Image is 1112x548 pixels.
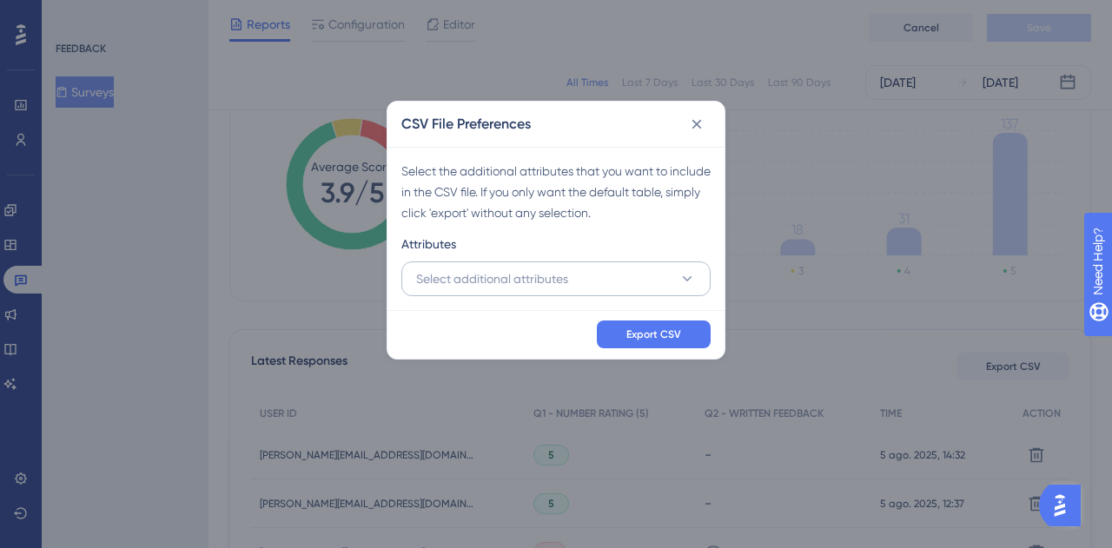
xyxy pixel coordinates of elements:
[401,234,456,254] span: Attributes
[41,4,109,25] span: Need Help?
[401,161,711,223] div: Select the additional attributes that you want to include in the CSV file. If you only want the d...
[401,114,531,135] h2: CSV File Preferences
[1039,479,1091,531] iframe: UserGuiding AI Assistant Launcher
[626,327,681,341] span: Export CSV
[416,268,568,289] span: Select additional attributes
